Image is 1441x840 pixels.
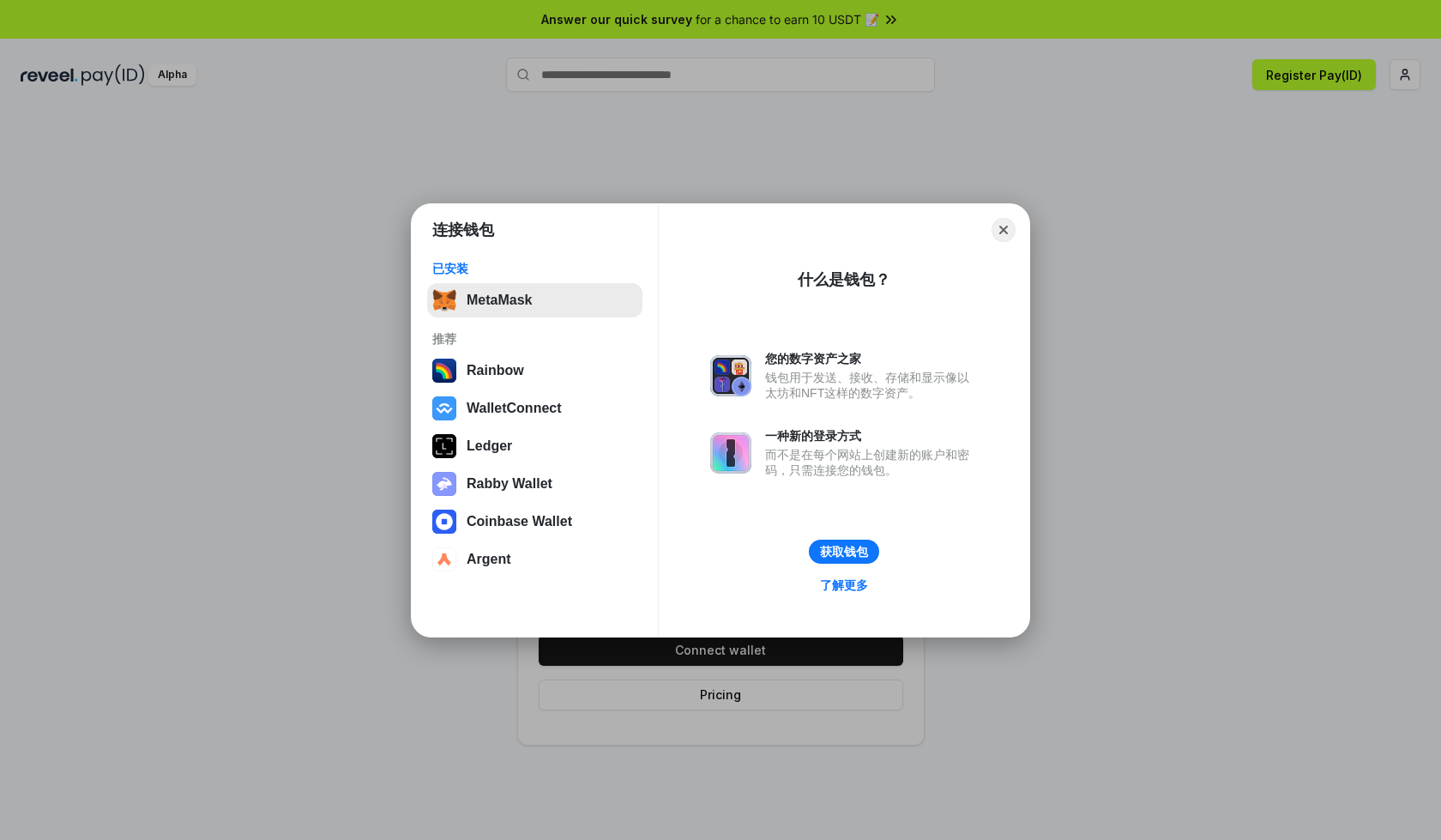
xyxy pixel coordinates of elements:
[432,510,456,534] img: svg+xml,%3Csvg%20width%3D%2228%22%20height%3D%2228%22%20viewBox%3D%220%200%2028%2028%22%20fill%3D...
[467,476,552,492] div: Rabby Wallet
[820,577,868,593] div: 了解更多
[427,542,642,577] button: Argent
[427,391,642,426] button: WalletConnect
[432,472,456,496] img: svg+xml,%3Csvg%20xmlns%3D%22http%3A%2F%2Fwww.w3.org%2F2000%2Fsvg%22%20fill%3D%22none%22%20viewBox...
[467,514,572,529] div: Coinbase Wallet
[432,288,456,312] img: svg+xml,%3Csvg%20fill%3D%22none%22%20height%3D%2233%22%20viewBox%3D%220%200%2035%2033%22%20width%...
[467,401,562,416] div: WalletConnect
[820,544,868,559] div: 获取钱包
[432,331,637,347] div: 推荐
[432,396,456,420] img: svg+xml,%3Csvg%20width%3D%2228%22%20height%3D%2228%22%20viewBox%3D%220%200%2028%2028%22%20fill%3D...
[798,269,890,290] div: 什么是钱包？
[809,540,879,564] button: 获取钱包
[432,359,456,383] img: svg+xml,%3Csvg%20width%3D%22120%22%20height%3D%22120%22%20viewBox%3D%220%200%20120%20120%22%20fil...
[427,429,642,463] button: Ledger
[432,547,456,571] img: svg+xml,%3Csvg%20width%3D%2228%22%20height%3D%2228%22%20viewBox%3D%220%200%2028%2028%22%20fill%3D...
[467,293,532,308] div: MetaMask
[992,218,1016,242] button: Close
[765,447,978,478] div: 而不是在每个网站上创建新的账户和密码，只需连接您的钱包。
[765,428,978,444] div: 一种新的登录方式
[765,351,978,366] div: 您的数字资产之家
[427,283,642,317] button: MetaMask
[432,261,637,276] div: 已安装
[765,370,978,401] div: 钱包用于发送、接收、存储和显示像以太坊和NFT这样的数字资产。
[427,467,642,501] button: Rabby Wallet
[467,438,512,454] div: Ledger
[432,220,494,240] h1: 连接钱包
[810,574,878,596] a: 了解更多
[427,505,642,539] button: Coinbase Wallet
[710,355,751,396] img: svg+xml,%3Csvg%20xmlns%3D%22http%3A%2F%2Fwww.w3.org%2F2000%2Fsvg%22%20fill%3D%22none%22%20viewBox...
[427,354,642,388] button: Rainbow
[467,363,524,378] div: Rainbow
[710,432,751,474] img: svg+xml,%3Csvg%20xmlns%3D%22http%3A%2F%2Fwww.w3.org%2F2000%2Fsvg%22%20fill%3D%22none%22%20viewBox...
[467,552,511,567] div: Argent
[432,434,456,458] img: svg+xml,%3Csvg%20xmlns%3D%22http%3A%2F%2Fwww.w3.org%2F2000%2Fsvg%22%20width%3D%2228%22%20height%3...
